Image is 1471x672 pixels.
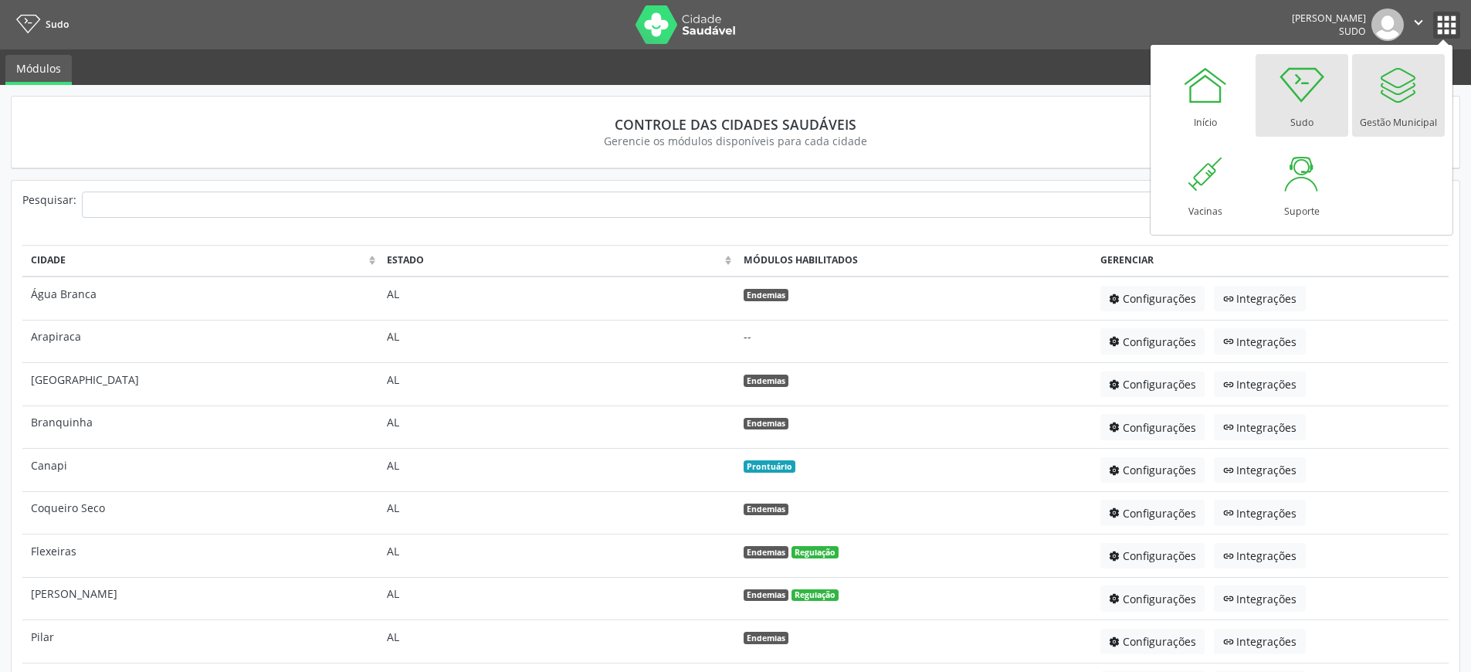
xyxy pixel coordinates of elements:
[1109,551,1123,562] ion-icon: settings
[1100,328,1205,355] button: settingsConfigurações
[46,18,69,31] span: Sudo
[744,504,788,516] span: Endemias
[22,620,379,664] td: Pilar
[1109,636,1123,647] ion-icon: settings
[1214,585,1306,612] button: linkIntegrações
[22,449,379,492] td: Canapi
[1109,507,1123,518] ion-icon: settings
[1109,294,1123,304] ion-icon: settings
[1109,465,1123,476] ion-icon: settings
[1214,328,1306,355] button: linkIntegrações
[1100,414,1205,440] button: settingsConfigurações
[22,406,379,449] td: Branquinha
[379,449,736,492] td: AL
[744,460,795,473] span: Prontuário
[379,620,736,664] td: AL
[11,12,69,37] a: Sudo
[1100,372,1205,398] button: settingsConfigurações
[744,375,788,387] span: Endemias
[22,577,379,620] td: [PERSON_NAME]
[379,406,736,449] td: AL
[31,253,365,267] div: Cidade
[33,133,1438,149] div: Gerencie os módulos disponíveis para cada cidade
[379,320,736,363] td: AL
[22,320,379,363] td: Arapiraca
[1214,543,1306,569] button: linkIntegrações
[1100,585,1205,612] button: settingsConfigurações
[791,589,839,602] span: Regulação
[379,577,736,620] td: AL
[1100,500,1205,526] button: settingsConfigurações
[1223,336,1237,347] ion-icon: link
[1214,629,1306,655] button: linkIntegrações
[379,277,736,320] td: AL
[1256,143,1348,226] a: Suporte
[744,289,788,301] span: Endemias
[1223,422,1237,433] ion-icon: link
[1109,379,1123,390] ion-icon: settings
[1109,593,1123,604] ion-icon: settings
[1223,294,1237,304] ion-icon: link
[744,418,788,430] span: Endemias
[1214,372,1306,398] button: linkIntegrações
[1223,551,1237,562] ion-icon: link
[1371,8,1404,41] img: img
[744,546,788,558] span: Endemias
[1256,54,1348,137] a: Sudo
[744,589,788,602] span: Endemias
[1433,12,1460,39] button: apps
[379,535,736,578] td: AL
[1339,25,1366,38] span: Sudo
[1223,593,1237,604] ion-icon: link
[1214,457,1306,484] button: linkIntegrações
[1292,12,1366,25] div: [PERSON_NAME]
[5,55,72,85] a: Módulos
[1410,14,1427,31] i: 
[1100,457,1205,484] button: settingsConfigurações
[379,363,736,406] td: AL
[1100,253,1441,267] div: Gerenciar
[1352,54,1445,137] a: Gestão Municipal
[1214,500,1306,526] button: linkIntegrações
[1100,543,1205,569] button: settingsConfigurações
[22,277,379,320] td: Água Branca
[33,116,1438,133] div: Controle das Cidades Saudáveis
[22,535,379,578] td: Flexeiras
[22,363,379,406] td: [GEOGRAPHIC_DATA]
[744,632,788,644] span: Endemias
[1109,422,1123,433] ion-icon: settings
[1214,414,1306,440] button: linkIntegrações
[1223,507,1237,518] ion-icon: link
[1100,629,1205,655] button: settingsConfigurações
[1223,465,1237,476] ion-icon: link
[387,253,721,267] div: Estado
[379,491,736,535] td: AL
[1109,336,1123,347] ion-icon: settings
[744,253,1084,267] div: Módulos habilitados
[744,329,751,344] span: --
[1159,54,1252,137] a: Início
[791,546,839,558] span: Regulação
[1214,286,1306,312] button: linkIntegrações
[1404,8,1433,41] button: 
[1223,636,1237,647] ion-icon: link
[22,491,379,535] td: Coqueiro Seco
[1223,379,1237,390] ion-icon: link
[1100,286,1205,312] button: settingsConfigurações
[22,192,76,229] div: Pesquisar:
[1159,143,1252,226] a: Vacinas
